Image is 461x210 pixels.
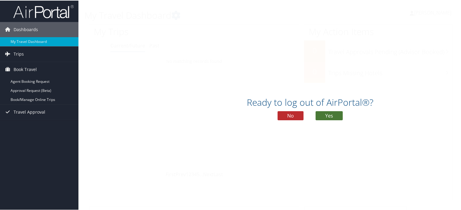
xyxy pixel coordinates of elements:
[14,61,37,76] span: Book Travel
[14,46,24,61] span: Trips
[316,111,343,120] button: Yes
[14,104,45,119] span: Travel Approval
[13,4,74,18] img: airportal-logo.png
[14,21,38,37] span: Dashboards
[278,111,304,120] button: No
